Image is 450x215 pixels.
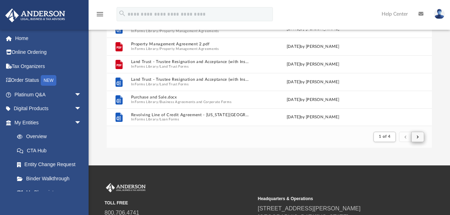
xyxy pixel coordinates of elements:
[160,82,189,87] button: Land Trust Forms
[158,47,160,51] span: /
[160,117,179,122] button: Loan Forms
[373,132,396,142] button: 1 of 4
[118,10,126,17] i: search
[131,100,251,104] span: In
[74,102,89,116] span: arrow_drop_down
[434,9,445,19] img: User Pic
[158,82,160,87] span: /
[131,78,251,82] button: Land Trust - Trustee Resignation and Acceptance (with Instructions).docx
[131,95,251,100] button: Purchase and Sale.docx
[131,64,251,69] span: In
[5,59,92,73] a: Tax Organizers
[258,196,406,202] small: Headquarters & Operations
[107,1,432,126] div: grid
[131,117,251,122] span: In
[258,205,361,211] a: [STREET_ADDRESS][PERSON_NAME]
[10,130,92,144] a: Overview
[253,61,373,68] div: [DATE] by [PERSON_NAME]
[5,31,92,45] a: Home
[158,29,160,34] span: /
[135,47,158,51] button: Forms Library
[158,100,160,104] span: /
[10,158,92,172] a: Entity Change Request
[160,100,231,104] button: Business Agreements and Corporate Forms
[131,29,251,34] span: In
[5,73,92,88] a: Order StatusNEW
[135,82,158,87] button: Forms Library
[131,113,251,117] button: Revolving Line of Credit Agreement - [US_STATE][GEOGRAPHIC_DATA]docx
[158,117,160,122] span: /
[105,183,147,192] img: Anderson Advisors Platinum Portal
[253,79,373,85] div: [DATE] by [PERSON_NAME]
[10,171,92,186] a: Binder Walkthrough
[5,45,92,60] a: Online Ordering
[135,29,158,34] button: Forms Library
[160,47,219,51] button: Property Management Agreements
[5,102,92,116] a: Digital Productsarrow_drop_down
[10,143,92,158] a: CTA Hub
[135,64,158,69] button: Forms Library
[131,47,251,51] span: In
[160,29,219,34] button: Property Management Agreements
[135,117,158,122] button: Forms Library
[379,135,390,138] span: 1 of 4
[10,186,89,200] a: My Blueprint
[131,42,251,47] button: Property Management Agreement 2.pdf
[135,100,158,104] button: Forms Library
[74,115,89,130] span: arrow_drop_down
[105,200,253,206] small: TOLL FREE
[378,178,441,206] iframe: To enrich screen reader interactions, please activate Accessibility in Grammarly extension settings
[253,97,373,103] div: [DATE] by [PERSON_NAME]
[158,64,160,69] span: /
[41,75,56,86] div: NEW
[5,115,92,130] a: My Entitiesarrow_drop_down
[131,60,251,64] button: Land Trust - Trustee Resignation and Acceptance (with Instructions).pdf
[160,64,189,69] button: Land Trust Forms
[253,44,373,50] div: [DATE] by [PERSON_NAME]
[96,10,104,18] i: menu
[131,82,251,87] span: In
[253,114,373,121] div: [DATE] by [PERSON_NAME]
[96,13,104,18] a: menu
[5,87,92,102] a: Platinum Q&Aarrow_drop_down
[74,87,89,102] span: arrow_drop_down
[3,9,67,22] img: Anderson Advisors Platinum Portal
